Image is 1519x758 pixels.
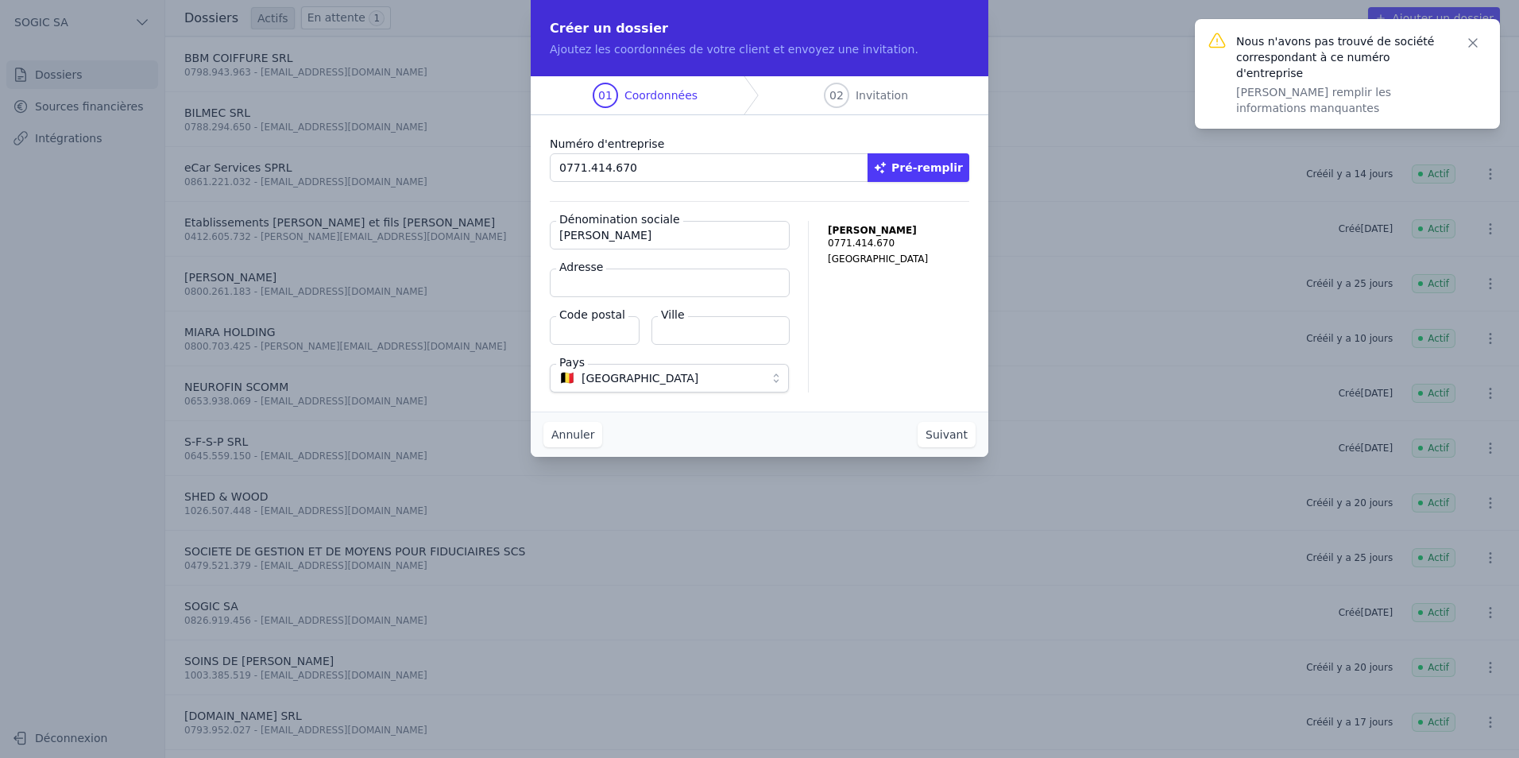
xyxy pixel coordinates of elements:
label: Numéro d'entreprise [550,134,969,153]
label: Dénomination sociale [556,211,683,227]
button: 🇧🇪 [GEOGRAPHIC_DATA] [550,364,789,393]
label: Ville [658,307,688,323]
span: Invitation [856,87,908,103]
span: [GEOGRAPHIC_DATA] [582,369,698,388]
span: Coordonnées [624,87,698,103]
p: [PERSON_NAME] [828,224,969,237]
label: Code postal [556,307,628,323]
label: Pays [556,354,588,370]
nav: Progress [531,76,988,115]
button: Suivant [918,422,976,447]
span: 01 [598,87,613,103]
p: Nous n'avons pas trouvé de société correspondant à ce numéro d'entreprise [1236,33,1446,81]
button: Annuler [543,422,602,447]
label: Adresse [556,259,606,275]
span: 02 [829,87,844,103]
p: [GEOGRAPHIC_DATA] [828,253,969,265]
p: [PERSON_NAME] remplir les informations manquantes [1236,84,1446,116]
span: 🇧🇪 [559,373,575,383]
h2: Créer un dossier [550,19,969,38]
p: Ajoutez les coordonnées de votre client et envoyez une invitation. [550,41,969,57]
button: Pré-remplir [868,153,969,182]
p: 0771.414.670 [828,237,969,249]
